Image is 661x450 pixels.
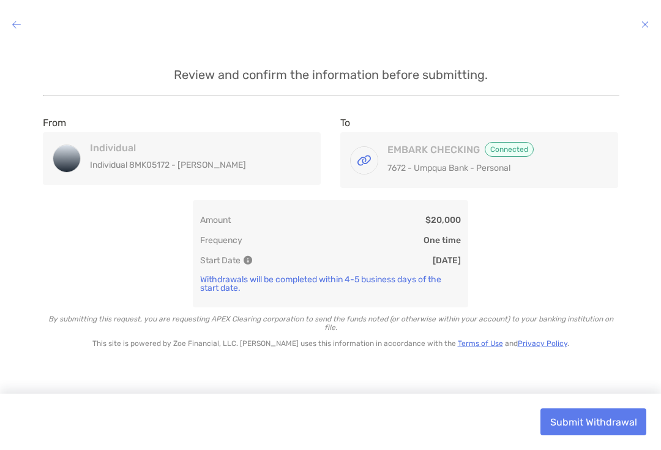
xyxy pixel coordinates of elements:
[90,142,297,154] h4: Individual
[200,215,231,225] p: Amount
[540,408,646,435] button: Submit Withdrawal
[43,339,618,348] p: This site is powered by Zoe Financial, LLC. [PERSON_NAME] uses this information in accordance wit...
[424,235,461,246] p: One time
[351,147,378,174] img: EMBARK CHECKING
[387,142,595,157] h4: EMBARK CHECKING
[387,160,595,176] p: 7672 - Umpqua Bank - Personal
[200,235,242,246] p: Frequency
[53,145,80,172] img: Individual
[200,276,461,293] p: Withdrawals will be completed within 4-5 business days of the start date.
[200,255,251,266] p: Start Date
[425,215,461,225] p: $20,000
[90,157,297,173] p: Individual 8MK05172 - [PERSON_NAME]
[43,117,66,129] label: From
[340,117,350,129] label: To
[485,142,534,157] span: Connected
[518,339,567,348] a: Privacy Policy
[433,255,461,266] p: [DATE]
[458,339,503,348] a: Terms of Use
[43,315,618,332] p: By submitting this request, you are requesting APEX Clearing corporation to send the funds noted ...
[43,67,618,83] p: Review and confirm the information before submitting.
